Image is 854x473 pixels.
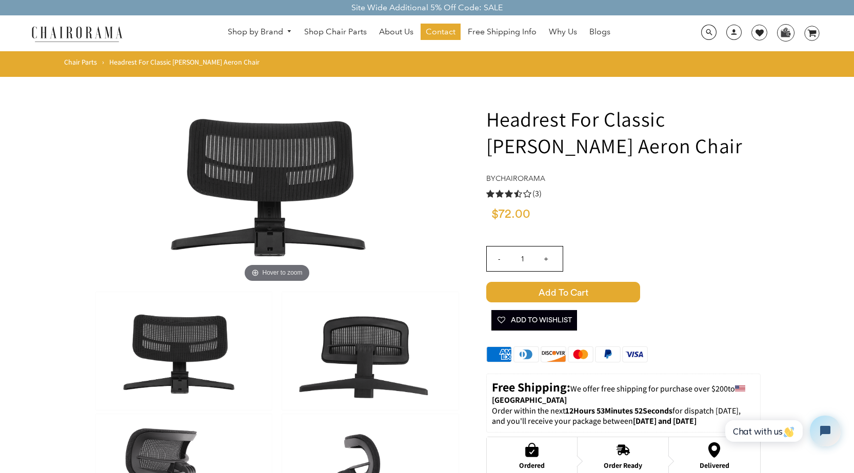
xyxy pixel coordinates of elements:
[374,24,419,40] a: About Us
[282,292,458,410] img: Headrest For Classic Herman Miller Aeron Chair - chairorama
[123,80,431,285] img: Headrest For Classic Herman Miller Aeron Chair - chairorama
[223,24,297,40] a: Shop by Brand
[496,310,572,331] span: Add To Wishlist
[492,395,567,405] strong: [GEOGRAPHIC_DATA]
[486,282,640,302] span: Add to Cart
[492,406,755,427] p: Order within the next for dispatch [DATE], and you'll receive your package between
[486,174,761,183] h4: by
[778,25,793,40] img: WhatsApp_Image_2024-07-12_at_16.23.01.webp
[109,57,260,67] span: Headrest For Classic [PERSON_NAME] Aeron Chair
[96,292,272,410] img: Headrest For Classic Herman Miller Aeron Chair - chairorama
[492,379,570,395] strong: Free Shipping:
[102,57,104,67] span: ›
[172,24,666,43] nav: DesktopNavigation
[64,57,263,72] nav: breadcrumbs
[468,27,537,37] span: Free Shipping Info
[486,188,761,199] a: 3.3 rating (3 votes)
[304,27,367,37] span: Shop Chair Parts
[463,24,542,40] a: Free Shipping Info
[589,27,610,37] span: Blogs
[519,461,545,469] div: Ordered
[534,246,559,271] input: +
[633,416,697,426] strong: [DATE] and [DATE]
[426,27,455,37] span: Contact
[601,461,645,469] div: Order Ready
[692,461,737,469] div: Delivered
[299,24,372,40] a: Shop Chair Parts
[532,189,542,199] span: (3)
[64,57,97,67] a: Chair Parts
[492,379,755,406] p: to
[486,106,761,159] h1: Headrest For Classic [PERSON_NAME] Aeron Chair
[486,282,761,302] button: Add to Cart
[491,310,577,331] button: Add To Wishlist
[584,24,615,40] a: Blogs
[565,405,672,416] span: 12Hours 53Minutes 52Seconds
[487,246,511,271] input: -
[26,25,128,43] img: chairorama
[549,27,577,37] span: Why Us
[379,27,413,37] span: About Us
[714,407,849,455] iframe: Tidio Chat
[123,176,431,187] a: Headrest For Classic Herman Miller Aeron Chair - chairoramaHover to zoom
[491,208,530,220] span: $72.00
[570,383,728,394] span: We offer free shipping for purchase over $200
[544,24,582,40] a: Why Us
[495,174,545,183] a: chairorama
[421,24,461,40] a: Contact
